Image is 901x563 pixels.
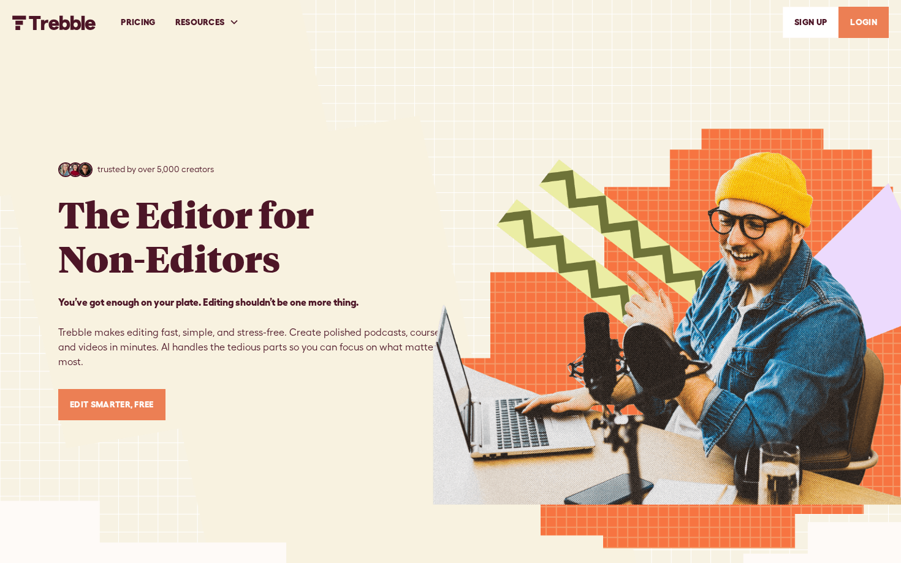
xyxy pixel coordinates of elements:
a: Edit Smarter, Free [58,389,165,420]
div: RESOURCES [165,1,249,43]
h1: The Editor for Non-Editors [58,192,314,280]
a: SIGn UP [783,7,838,38]
a: home [12,14,96,29]
strong: You’ve got enough on your plate. Editing shouldn’t be one more thing. ‍ [58,297,359,308]
img: Trebble FM Logo [12,15,96,30]
a: LOGIN [838,7,889,38]
p: Trebble makes editing fast, simple, and stress-free. Create polished podcasts, courses, and video... [58,295,450,369]
a: PRICING [111,1,165,43]
div: RESOURCES [175,16,225,29]
p: trusted by over 5,000 creators [97,163,214,176]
